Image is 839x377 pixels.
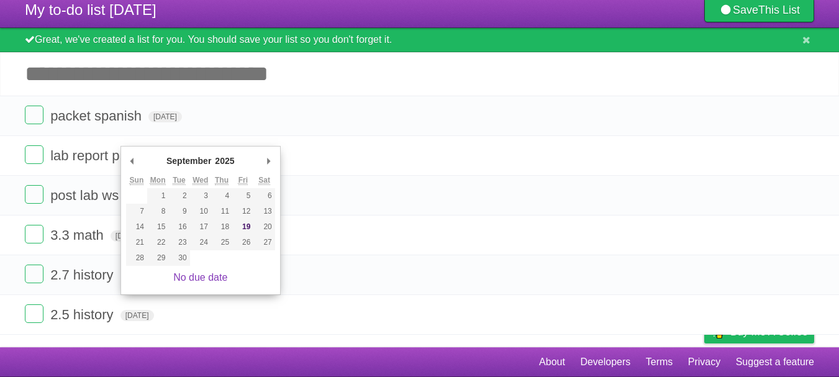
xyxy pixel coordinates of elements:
a: Privacy [688,350,720,374]
button: 21 [126,235,147,250]
label: Done [25,304,43,323]
button: 22 [147,235,168,250]
button: 30 [168,250,189,266]
abbr: Wednesday [193,176,208,185]
button: 11 [211,204,232,219]
abbr: Monday [150,176,166,185]
button: 4 [211,188,232,204]
a: Suggest a feature [736,350,814,374]
button: 9 [168,204,189,219]
span: post lab ws physics [50,188,171,203]
span: 2.5 history [50,307,117,322]
button: 13 [253,204,274,219]
button: 1 [147,188,168,204]
button: 20 [253,219,274,235]
span: [DATE] [111,230,144,242]
span: packet spanish [50,108,145,124]
a: About [539,350,565,374]
button: 12 [232,204,253,219]
label: Done [25,265,43,283]
button: 26 [232,235,253,250]
a: No due date [173,272,227,283]
a: Developers [580,350,630,374]
span: 2.7 history [50,267,117,283]
button: Next Month [263,152,275,170]
div: 2025 [213,152,236,170]
button: 7 [126,204,147,219]
label: Done [25,225,43,243]
button: 10 [190,204,211,219]
button: 28 [126,250,147,266]
button: 2 [168,188,189,204]
abbr: Saturday [258,176,270,185]
label: Done [25,185,43,204]
label: Done [25,106,43,124]
label: Done [25,145,43,164]
button: 29 [147,250,168,266]
span: 3.3 math [50,227,107,243]
abbr: Tuesday [173,176,185,185]
button: 23 [168,235,189,250]
span: My to-do list [DATE] [25,1,156,18]
button: 18 [211,219,232,235]
button: 17 [190,219,211,235]
button: 19 [232,219,253,235]
button: 15 [147,219,168,235]
abbr: Friday [238,176,248,185]
span: Buy me a coffee [730,321,808,343]
button: 24 [190,235,211,250]
button: 16 [168,219,189,235]
span: [DATE] [120,310,154,321]
span: lab report physics [50,148,160,163]
button: 6 [253,188,274,204]
b: This List [758,4,800,16]
button: 25 [211,235,232,250]
button: 3 [190,188,211,204]
abbr: Sunday [130,176,144,185]
a: Terms [646,350,673,374]
button: 14 [126,219,147,235]
div: September [165,152,213,170]
button: 5 [232,188,253,204]
button: 27 [253,235,274,250]
span: [DATE] [148,111,182,122]
abbr: Thursday [215,176,229,185]
button: 8 [147,204,168,219]
button: Previous Month [126,152,138,170]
